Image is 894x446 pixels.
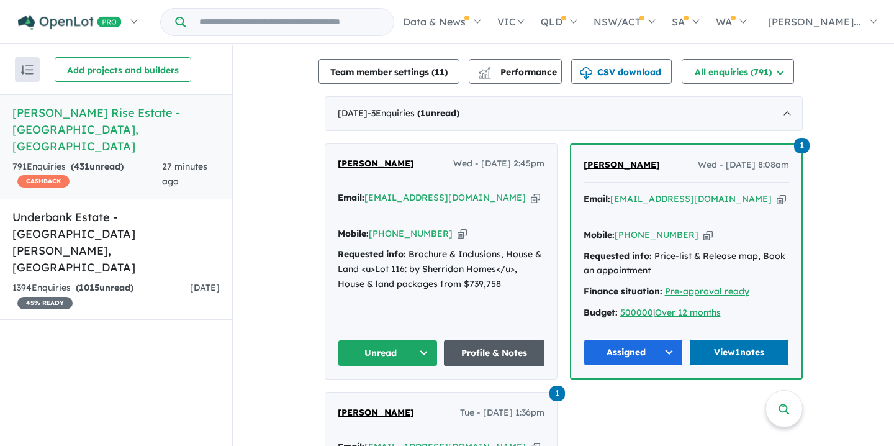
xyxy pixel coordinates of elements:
strong: Mobile: [584,229,615,240]
a: 500000 [620,307,653,318]
span: Wed - [DATE] 2:45pm [453,157,544,171]
strong: Requested info: [338,248,406,260]
a: View1notes [689,339,789,366]
button: Copy [777,193,786,206]
a: [EMAIL_ADDRESS][DOMAIN_NAME] [610,193,772,204]
img: line-chart.svg [479,67,490,74]
span: [DATE] [190,282,220,293]
span: Performance [481,66,557,78]
span: CASHBACK [17,175,70,188]
strong: Budget: [584,307,618,318]
button: Copy [703,229,713,242]
button: Add projects and builders [55,57,191,82]
strong: Email: [338,192,364,203]
span: 45 % READY [17,297,73,309]
strong: ( unread) [417,107,459,119]
a: 1 [549,385,565,401]
div: Brochure & Inclusions, House & Land <u>Lot 116: by Sherridon Homes</u>, House & land packages fro... [338,247,544,291]
span: 11 [435,66,445,78]
a: Over 12 months [655,307,721,318]
button: Copy [458,227,467,240]
span: 1 [794,138,810,153]
span: [PERSON_NAME] [338,158,414,169]
strong: Mobile: [338,228,369,239]
a: [EMAIL_ADDRESS][DOMAIN_NAME] [364,192,526,203]
h5: Underbank Estate - [GEOGRAPHIC_DATA][PERSON_NAME] , [GEOGRAPHIC_DATA] [12,209,220,276]
a: 1 [794,137,810,153]
strong: Email: [584,193,610,204]
button: CSV download [571,59,672,84]
div: 1394 Enquir ies [12,281,190,311]
strong: ( unread) [71,161,124,172]
a: [PERSON_NAME] [584,158,660,173]
span: [PERSON_NAME] [338,407,414,418]
img: sort.svg [21,65,34,75]
img: bar-chart.svg [479,71,491,79]
img: download icon [580,67,592,80]
span: 1 [549,386,565,401]
a: [PHONE_NUMBER] [369,228,453,239]
div: | [584,306,789,321]
h5: [PERSON_NAME] Rise Estate - [GEOGRAPHIC_DATA] , [GEOGRAPHIC_DATA] [12,104,220,155]
a: [PERSON_NAME] [338,406,414,421]
button: Performance [469,59,562,84]
span: Wed - [DATE] 8:08am [698,158,789,173]
span: 431 [74,161,89,172]
button: Assigned [584,339,684,366]
button: Team member settings (11) [318,59,459,84]
span: 1015 [79,282,99,293]
button: Unread [338,340,438,366]
img: Openlot PRO Logo White [18,15,122,30]
a: Profile & Notes [444,340,544,366]
span: [PERSON_NAME] [584,159,660,170]
div: 791 Enquir ies [12,160,162,189]
strong: ( unread) [76,282,133,293]
strong: Finance situation: [584,286,662,297]
button: Copy [531,191,540,204]
span: - 3 Enquir ies [368,107,459,119]
button: All enquiries (791) [682,59,794,84]
a: Pre-approval ready [665,286,749,297]
a: [PHONE_NUMBER] [615,229,698,240]
div: Price-list & Release map, Book an appointment [584,249,789,279]
input: Try estate name, suburb, builder or developer [188,9,391,35]
span: [PERSON_NAME]... [768,16,861,28]
div: [DATE] [325,96,803,131]
strong: Requested info: [584,250,652,262]
span: Tue - [DATE] 1:36pm [460,406,544,421]
span: 1 [420,107,425,119]
span: 27 minutes ago [162,161,207,187]
a: [PERSON_NAME] [338,157,414,171]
